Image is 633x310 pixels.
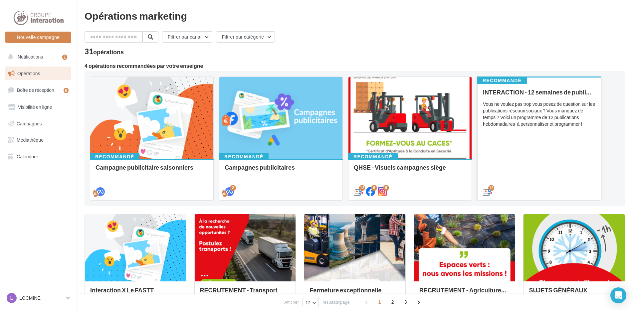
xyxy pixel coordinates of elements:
div: 12 [359,185,365,191]
div: Vous ne voulez pas trop vous posez de question sur les publications réseaux sociaux ? Vous manque... [483,101,595,127]
span: Visibilité en ligne [18,104,52,110]
div: 4 opérations recommandées par votre enseigne [85,63,625,69]
a: Boîte de réception6 [4,83,73,97]
a: Opérations [4,67,73,80]
span: Afficher [284,299,299,305]
div: opérations [93,49,124,55]
div: Fermeture exceptionnelle [310,287,400,300]
button: Filtrer par canal [162,31,212,43]
a: Calendrier [4,150,73,164]
span: 2 [387,297,398,307]
a: Visibilité en ligne [4,100,73,114]
span: Notifications [18,54,43,60]
p: LOCMINE [19,295,64,301]
span: 1 [374,297,385,307]
div: 12 [488,185,494,191]
span: Calendrier [17,154,38,159]
div: 8 [383,185,389,191]
div: Recommandé [219,153,269,160]
div: 2 [230,185,236,191]
span: Campagnes [17,120,42,126]
div: 1 [62,55,67,60]
button: 12 [303,298,319,307]
div: SUJETS GÉNÉRAUX [529,287,619,300]
div: Opérations marketing [85,11,625,21]
span: Boîte de réception [17,87,54,93]
div: Open Intercom Messenger [610,287,626,303]
div: Recommandé [90,153,139,160]
button: Nouvelle campagne [5,32,71,43]
span: L [10,295,13,301]
div: Recommandé [477,77,527,84]
div: RECRUTEMENT - Transport [200,287,291,300]
div: Campagne publicitaire saisonniers [96,164,208,177]
a: Campagnes [4,117,73,131]
div: QHSE - Visuels campagnes siège [354,164,466,177]
div: Recommandé [348,153,398,160]
div: Interaction X Le FASTT [90,287,181,300]
span: Opérations [17,71,40,76]
button: Notifications 1 [4,50,70,64]
a: L LOCMINE [5,292,71,304]
div: Campagnes publicitaires [225,164,337,177]
div: INTERACTION - 12 semaines de publication [483,89,595,95]
span: 12 [306,300,311,305]
div: 31 [85,48,124,55]
span: 3 [400,297,411,307]
a: Médiathèque [4,133,73,147]
div: RECRUTEMENT - Agriculture / Espaces verts [419,287,510,300]
button: Filtrer par catégorie [216,31,275,43]
span: Médiathèque [17,137,44,143]
span: résultats/page [322,299,350,305]
div: 8 [371,185,377,191]
div: 6 [64,88,69,93]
